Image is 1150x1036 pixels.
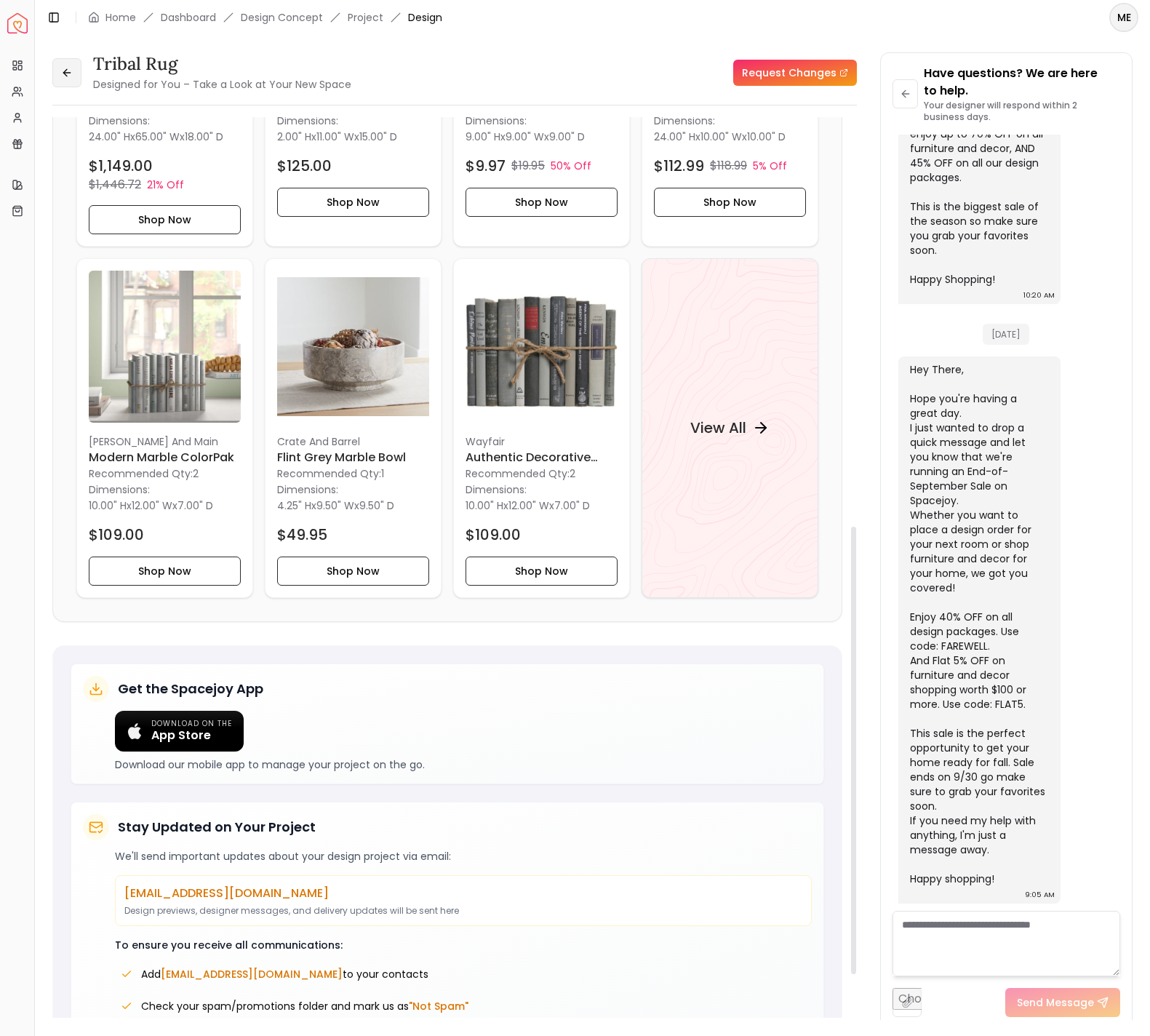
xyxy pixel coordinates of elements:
[654,129,786,144] p: x x
[466,112,527,129] p: Dimensions:
[147,178,184,192] p: 21% Off
[89,449,241,466] h6: Modern Marble ColorPak
[93,52,351,76] h3: tribal rug
[127,723,143,739] img: Apple logo
[115,757,812,772] p: Download our mobile app to manage your project on the go.
[118,817,316,837] h5: Stay Updated on Your Project
[910,362,1046,886] div: Hey There, Hope you're having a great day. I just wanted to drop a quick message and let you know...
[89,112,150,129] p: Dimensions:
[76,258,253,598] a: Modern Marble ColorPak image[PERSON_NAME] And MainModern Marble ColorPakRecommended Qty:2Dimensio...
[466,466,618,481] p: Recommended Qty: 2
[359,498,394,513] span: 9.50" D
[983,324,1029,345] span: [DATE]
[115,849,812,864] p: We'll send important updates about your design project via email:
[700,129,742,144] span: 10.00" W
[124,905,802,917] p: Design previews, designer messages, and delivery updates will be sent here
[89,205,241,234] button: Shop Now
[277,557,429,586] button: Shop Now
[89,557,241,586] button: Shop Now
[466,271,618,423] img: Authentic Decorative Books image
[88,10,442,25] nav: breadcrumb
[466,188,618,217] button: Shop Now
[151,728,232,743] span: App Store
[348,10,383,25] a: Project
[549,129,585,144] span: 9.00" D
[277,156,332,176] h4: $125.00
[511,157,545,175] p: $19.95
[277,498,394,513] p: x x
[710,157,747,175] p: $118.99
[151,720,232,729] span: Download on the
[89,498,213,513] p: x x
[7,13,28,33] a: Spacejoy
[277,112,338,129] p: Dimensions:
[265,258,442,598] a: Flint Grey Marble Bowl imageCrate And BarrelFlint Grey Marble BowlRecommended Qty:1Dimensions:4.2...
[277,271,429,423] img: Flint Grey Marble Bowl image
[453,258,630,598] a: Authentic Decorative Books imageWayfairAuthentic Decorative BooksRecommended Qty:2Dimensions:10.0...
[141,967,428,981] span: Add to your contacts
[141,999,468,1013] span: Check your spam/promotions folder and mark us as
[466,156,506,176] h4: $9.97
[177,498,213,513] span: 7.00" D
[89,525,144,545] h4: $109.00
[277,498,311,513] span: 4.25" H
[277,129,397,144] p: x x
[747,129,786,144] span: 10.00" D
[115,711,244,752] a: Download on the App Store
[466,498,503,513] span: 10.00" H
[89,498,127,513] span: 10.00" H
[924,65,1120,100] p: Have questions? We are here to help.
[105,10,136,25] a: Home
[277,434,429,449] p: Crate And Barrel
[508,498,549,513] span: 12.00" W
[89,156,153,176] h4: $1,149.00
[466,481,527,498] p: Dimensions:
[654,112,715,129] p: Dimensions:
[89,434,241,449] p: [PERSON_NAME] And Main
[910,25,1046,287] div: Hi, Stopping by to remind you that it's the last day of our [DATE] Sale! Shop before tonight to e...
[466,557,618,586] button: Shop Now
[316,498,354,513] span: 9.50" W
[466,129,585,144] p: x x
[124,885,802,902] p: [EMAIL_ADDRESS][DOMAIN_NAME]
[241,10,323,25] li: Design Concept
[409,999,468,1013] span: "Not Spam"
[408,10,442,25] span: Design
[466,129,500,144] span: 9.00" H
[89,176,141,194] p: $1,446.72
[551,159,591,173] p: 50% Off
[89,481,150,498] p: Dimensions:
[1025,888,1055,902] div: 9:05 AM
[1023,288,1055,303] div: 10:20 AM
[76,258,253,598] div: Modern Marble ColorPak
[277,188,429,217] button: Shop Now
[753,159,787,173] p: 5% Off
[7,13,28,33] img: Spacejoy Logo
[161,967,343,981] span: [EMAIL_ADDRESS][DOMAIN_NAME]
[93,77,351,92] small: Designed for You – Take a Look at Your New Space
[466,498,590,513] p: x x
[132,498,172,513] span: 12.00" W
[924,100,1120,123] p: Your designer will respond within 2 business days.
[690,418,746,438] h4: View All
[733,60,857,86] a: Request Changes
[161,10,216,25] a: Dashboard
[453,258,630,598] div: Authentic Decorative Books
[277,449,429,466] h6: Flint Grey Marble Bowl
[466,525,521,545] h4: $109.00
[654,188,806,217] button: Shop Now
[316,129,354,144] span: 11.00" W
[1111,4,1137,31] span: ME
[89,129,130,144] span: 24.00" H
[1109,3,1138,32] button: ME
[89,271,241,423] img: Modern Marble ColorPak image
[115,938,812,952] p: To ensure you receive all communications:
[359,129,397,144] span: 15.00" D
[654,156,704,176] h4: $112.99
[466,434,618,449] p: Wayfair
[466,449,618,466] h6: Authentic Decorative Books
[642,258,818,598] a: View All
[89,129,223,144] p: x x
[277,466,429,481] p: Recommended Qty: 1
[185,129,223,144] span: 18.00" D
